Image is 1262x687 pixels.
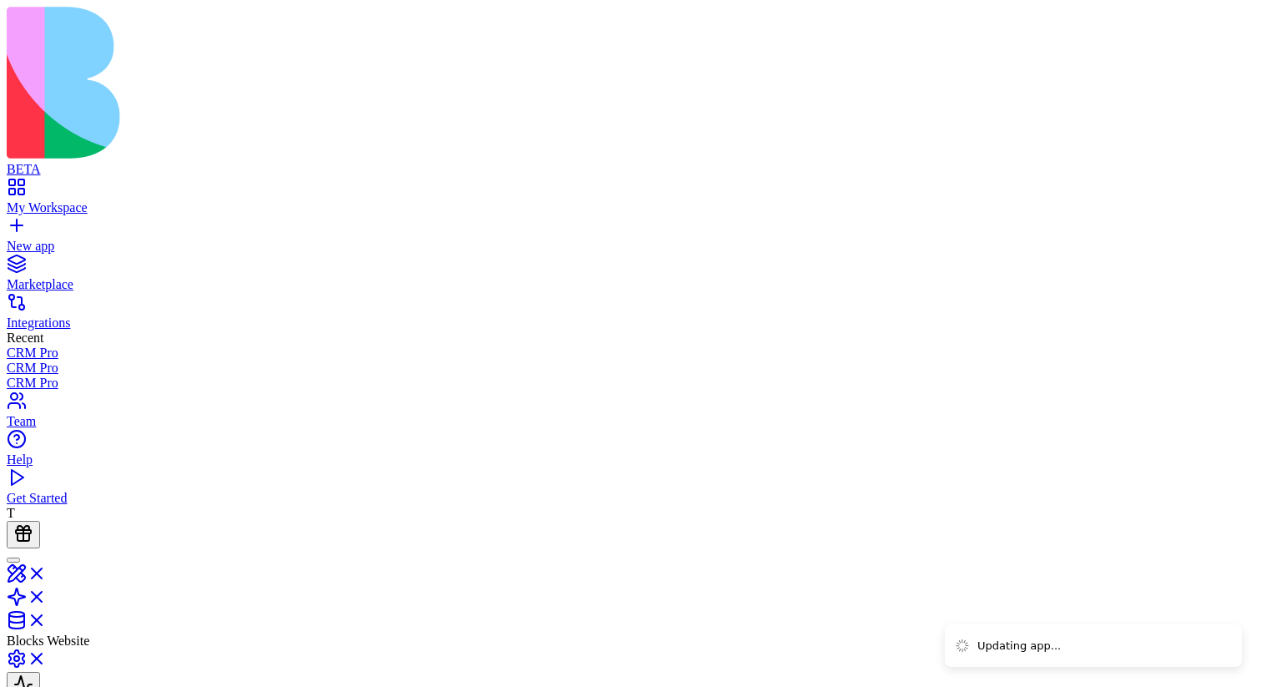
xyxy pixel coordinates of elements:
div: Get Started [7,491,1255,506]
a: Team [7,399,1255,429]
div: My Workspace [7,200,1255,215]
a: Help [7,437,1255,467]
a: BETA [7,147,1255,177]
a: Marketplace [7,262,1255,292]
div: New app [7,239,1255,254]
span: T [7,506,15,520]
div: Updating app... [977,638,1061,654]
a: CRM Pro [7,361,1255,376]
div: Marketplace [7,277,1255,292]
a: Get Started [7,476,1255,506]
span: Recent [7,331,43,345]
a: New app [7,224,1255,254]
div: BETA [7,162,1255,177]
a: Integrations [7,301,1255,331]
img: logo [7,7,678,159]
div: Help [7,452,1255,467]
div: Team [7,414,1255,429]
a: My Workspace [7,185,1255,215]
span: Blocks Website [7,634,89,648]
a: CRM Pro [7,376,1255,391]
div: Integrations [7,316,1255,331]
a: CRM Pro [7,346,1255,361]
